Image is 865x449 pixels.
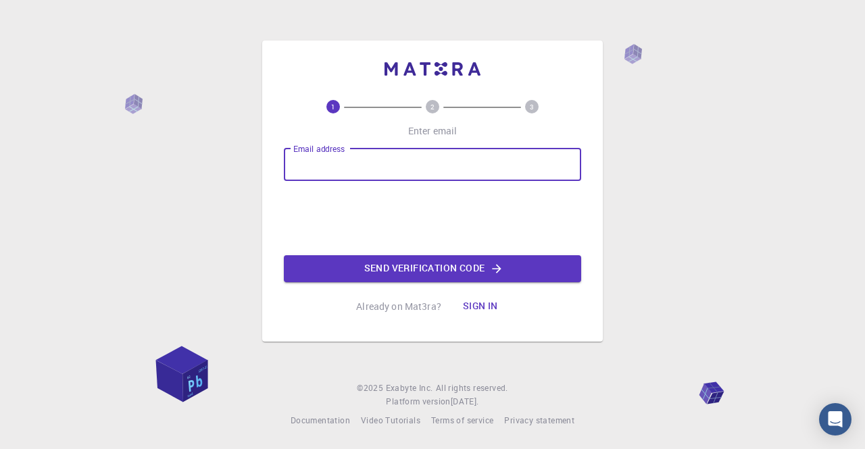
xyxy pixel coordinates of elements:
span: All rights reserved. [436,381,508,395]
text: 1 [331,102,335,111]
span: Documentation [291,415,350,425]
a: Terms of service [431,414,493,427]
span: Privacy statement [504,415,574,425]
a: Video Tutorials [361,414,420,427]
span: © 2025 [357,381,385,395]
p: Already on Mat3ra? [356,300,441,313]
button: Send verification code [284,255,581,282]
span: [DATE] . [451,396,479,406]
text: 2 [430,102,435,111]
label: Email address [293,143,345,155]
button: Sign in [452,293,509,320]
span: Video Tutorials [361,415,420,425]
a: Exabyte Inc. [386,381,433,395]
a: [DATE]. [451,395,479,408]
p: Enter email [408,124,458,138]
iframe: reCAPTCHA [330,192,535,244]
a: Privacy statement [504,414,574,427]
text: 3 [530,102,534,111]
div: Open Intercom Messenger [819,403,851,435]
span: Exabyte Inc. [386,382,433,393]
span: Platform version [386,395,450,408]
span: Terms of service [431,415,493,425]
a: Documentation [291,414,350,427]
